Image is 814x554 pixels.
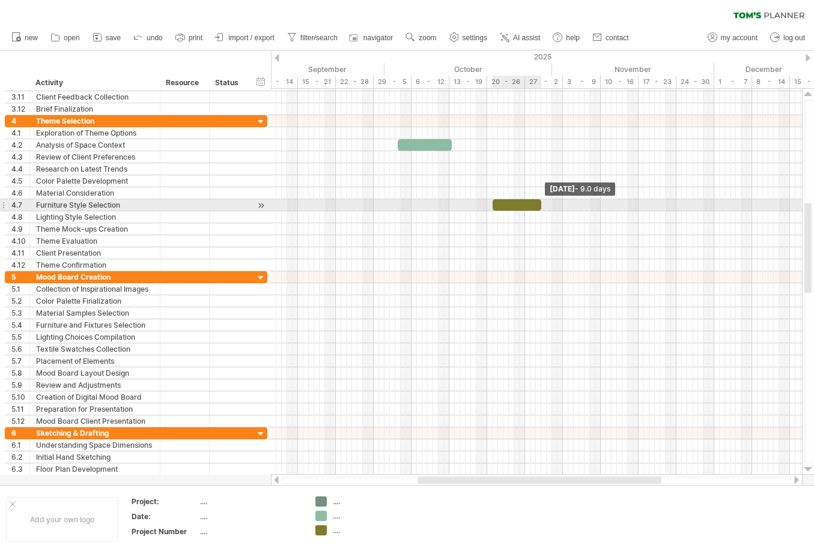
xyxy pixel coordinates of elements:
[298,76,336,88] div: 15 - 21
[36,115,154,127] div: Theme Selection
[545,182,615,196] div: [DATE]
[11,175,29,187] div: 4.5
[36,319,154,331] div: Furniture and Fixtures Selection
[11,103,29,115] div: 3.12
[36,223,154,235] div: Theme Mock-ups Creation
[336,76,374,88] div: 22 - 28
[11,355,29,367] div: 5.7
[525,76,563,88] div: 27 - 2
[300,34,338,42] span: filter/search
[200,511,301,522] div: ....
[11,379,29,391] div: 5.9
[36,271,154,283] div: Mood Board Creation
[200,526,301,537] div: ....
[721,34,758,42] span: my account
[752,76,790,88] div: 8 - 14
[260,76,298,88] div: 8 - 14
[497,30,544,46] a: AI assist
[11,331,29,343] div: 5.5
[566,34,580,42] span: help
[36,127,154,139] div: Exploration of Theme Options
[11,343,29,355] div: 5.6
[228,34,275,42] span: import / export
[36,415,154,427] div: Mood Board Client Presentation
[487,76,525,88] div: 20 - 26
[11,151,29,163] div: 4.3
[172,30,206,46] a: print
[36,451,154,463] div: Initial Hand Sketching
[11,439,29,451] div: 6.1
[36,91,154,103] div: Client Feedback Collection
[36,187,154,199] div: Material Consideration
[36,331,154,343] div: Lighting Choices Compilation
[36,103,154,115] div: Brief Finalization
[147,34,163,42] span: undo
[106,34,121,42] span: save
[333,511,398,521] div: ....
[8,30,41,46] a: new
[36,355,154,367] div: Placement of Elements
[550,30,583,46] a: help
[222,63,384,76] div: September 2025
[36,175,154,187] div: Color Palette Development
[36,235,154,247] div: Theme Evaluation
[36,403,154,415] div: Preparation for Presentation
[36,199,154,211] div: Furniture Style Selection
[11,139,29,151] div: 4.2
[11,367,29,379] div: 5.8
[374,76,412,88] div: 29 - 5
[563,76,601,88] div: 3 - 9
[783,34,805,42] span: log out
[11,295,29,307] div: 5.2
[11,271,29,283] div: 5
[47,30,84,46] a: open
[132,526,198,537] div: Project Number
[132,496,198,507] div: Project:
[402,30,440,46] a: zoom
[212,30,278,46] a: import / export
[189,34,202,42] span: print
[419,34,436,42] span: zoom
[36,391,154,403] div: Creation of Digital Mood Board
[446,30,491,46] a: settings
[11,235,29,247] div: 4.10
[11,127,29,139] div: 4.1
[11,247,29,259] div: 4.11
[767,30,809,46] a: log out
[36,259,154,271] div: Theme Confirmation
[36,283,154,295] div: Collection of Inspirational Images
[705,30,761,46] a: my account
[36,247,154,259] div: Client Presentation
[11,91,29,103] div: 3.11
[463,34,487,42] span: settings
[11,283,29,295] div: 5.1
[333,496,398,507] div: ....
[36,367,154,379] div: Mood Board Layout Design
[363,34,393,42] span: navigator
[36,139,154,151] div: Analysis of Space Context
[11,391,29,403] div: 5.10
[36,439,154,451] div: Understanding Space Dimensions
[384,63,552,76] div: October 2025
[676,76,714,88] div: 24 - 30
[606,34,629,42] span: contact
[90,30,124,46] a: save
[449,76,487,88] div: 13 - 19
[714,76,752,88] div: 1 - 7
[255,199,267,212] div: scroll to activity
[412,76,449,88] div: 6 - 12
[11,115,29,127] div: 4
[36,211,154,223] div: Lighting Style Selection
[36,151,154,163] div: Review of Client Preferences
[11,451,29,463] div: 6.2
[36,307,154,319] div: Material Samples Selection
[132,511,198,522] div: Date:
[11,415,29,427] div: 5.12
[11,463,29,475] div: 6.3
[11,211,29,223] div: 4.8
[36,427,154,439] div: Sketching & Drafting
[200,496,301,507] div: ....
[166,77,202,89] div: Resource
[25,34,38,42] span: new
[130,30,166,46] a: undo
